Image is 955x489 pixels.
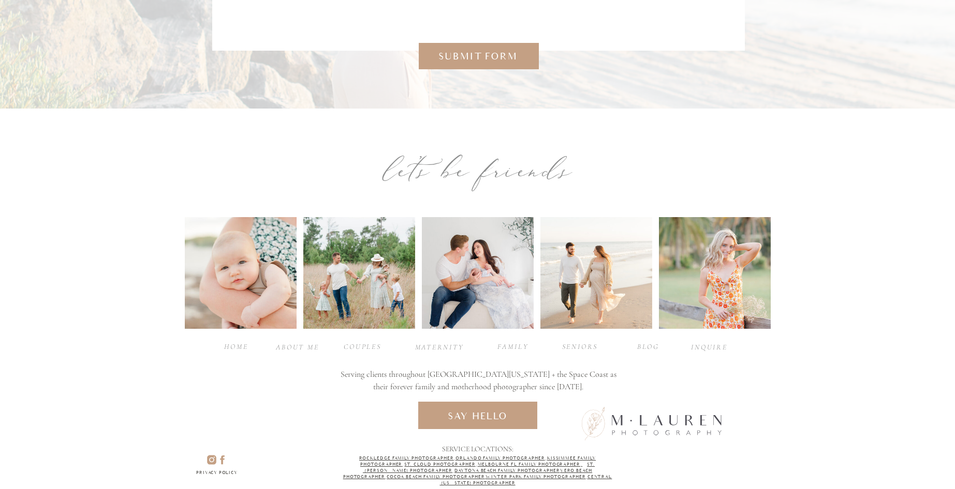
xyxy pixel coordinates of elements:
a: maternity [415,342,462,352]
a: Home [216,341,257,351]
a: about ME [276,342,320,352]
a: Winter Park Family Photographer [486,475,586,479]
a: Couples [342,341,384,351]
a: Orlando Family Photographer [456,456,545,461]
a: INQUIRE [689,342,730,352]
a: BLOG [628,341,669,351]
a: Melbourne Fl Family Photographer, [478,462,583,467]
p: Service Locations: [442,444,514,454]
a: Rockledge Family Photographer [359,456,454,461]
a: Submit form [434,50,522,63]
h3: Serving clients throughout [GEOGRAPHIC_DATA][US_STATE] + the Space Coast as their forever family ... [337,368,620,394]
a: Privacy policy [185,470,249,479]
a: Cocoa Beach Family Photographer [387,475,485,479]
a: seniors [560,341,601,351]
a: say hello [439,409,517,421]
a: family [492,341,534,351]
a: Daytona Beach Family Photographer [454,468,560,473]
a: ST. CLOUD Photographer [404,462,475,467]
div: let’s be friends [313,145,643,195]
p: , , , , , , , , , [343,455,613,486]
